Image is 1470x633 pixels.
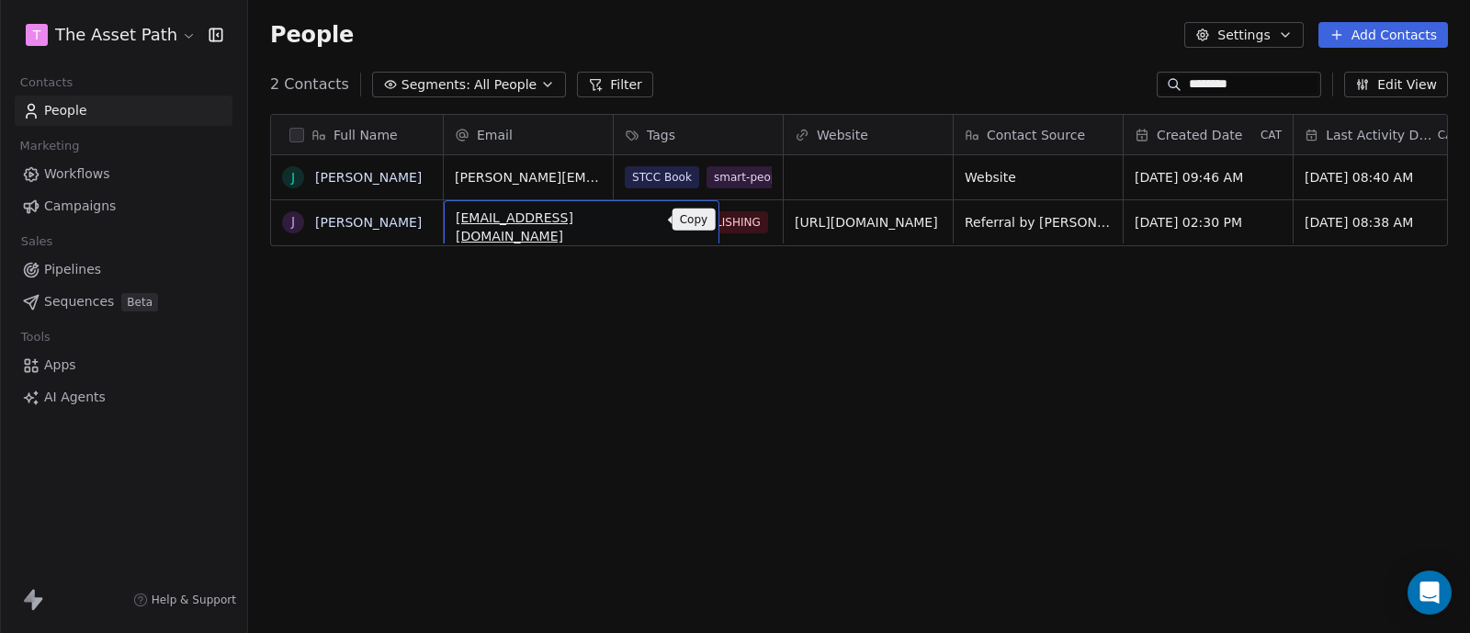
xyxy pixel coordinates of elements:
a: Help & Support [133,593,236,607]
div: Created DateCAT [1124,115,1293,154]
a: People [15,96,232,126]
button: TThe Asset Path [22,19,196,51]
span: Workflows [44,164,110,184]
a: Pipelines [15,254,232,285]
div: Contact Source [954,115,1123,154]
div: Open Intercom Messenger [1408,571,1452,615]
div: J [291,212,295,232]
a: Campaigns [15,191,232,221]
span: [PERSON_NAME][EMAIL_ADDRESS][DOMAIN_NAME] [455,168,602,187]
span: The Asset Path [55,23,177,47]
button: Filter [577,72,653,97]
span: CAT [1438,128,1459,142]
span: Sales [13,228,61,255]
span: Email [477,126,513,144]
span: Sequences [44,292,114,311]
span: [DATE] 08:38 AM [1305,213,1452,232]
button: Add Contacts [1318,22,1448,48]
a: Apps [15,350,232,380]
span: STCC Book [625,166,699,188]
button: Edit View [1344,72,1448,97]
span: Apps [44,356,76,375]
span: People [270,21,354,49]
span: Contacts [12,69,81,96]
span: Referral by [PERSON_NAME] [965,213,1112,232]
span: Segments: [401,75,470,95]
span: AI Agents [44,388,106,407]
div: Last Activity DateCAT [1294,115,1463,154]
div: Email [444,115,613,154]
a: Workflows [15,159,232,189]
div: J [291,168,295,187]
span: [EMAIL_ADDRESS][DOMAIN_NAME] [456,209,674,245]
span: [DATE] 02:30 PM [1135,213,1282,232]
span: Website [965,168,1112,187]
span: Tools [13,323,58,351]
div: Full Name [271,115,443,154]
span: Tags [647,126,675,144]
span: Help & Support [152,593,236,607]
button: Settings [1184,22,1303,48]
div: grid [271,155,444,627]
span: Contact Source [987,126,1085,144]
a: AI Agents [15,382,232,413]
span: Created Date [1157,126,1242,144]
span: Beta [121,293,158,311]
span: [DATE] 09:46 AM [1135,168,1282,187]
span: Full Name [334,126,398,144]
span: smart-people [707,166,795,188]
span: Last Activity Date [1326,126,1434,144]
a: SequencesBeta [15,287,232,317]
span: People [44,101,87,120]
span: Campaigns [44,197,116,216]
span: Pipelines [44,260,101,279]
a: [PERSON_NAME] [315,215,422,230]
span: All People [474,75,537,95]
p: Copy [680,212,708,227]
a: [PERSON_NAME] [315,170,422,185]
span: [DATE] 08:40 AM [1305,168,1452,187]
span: CAT [1261,128,1282,142]
div: Website [784,115,953,154]
span: Website [817,126,868,144]
span: Marketing [12,132,87,160]
span: T [33,26,41,44]
div: Tags [614,115,783,154]
span: 2 Contacts [270,73,349,96]
a: [URL][DOMAIN_NAME] [795,215,938,230]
